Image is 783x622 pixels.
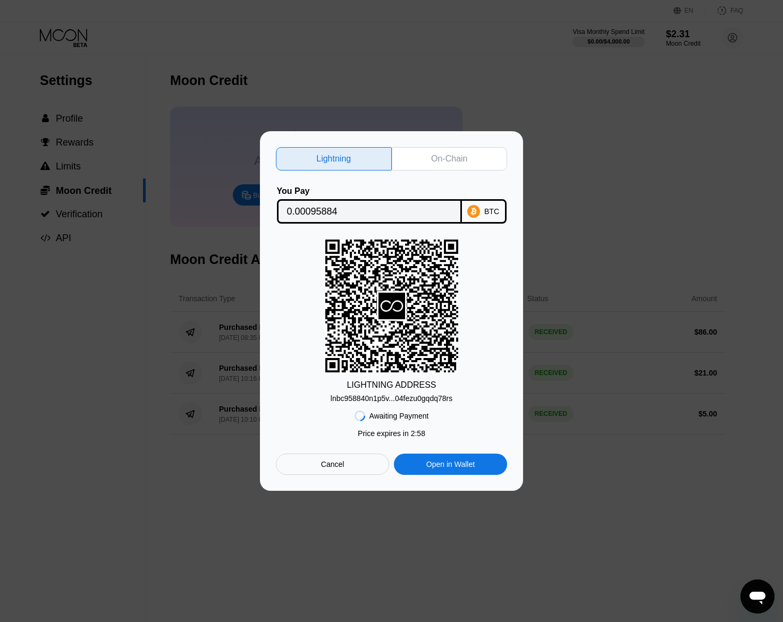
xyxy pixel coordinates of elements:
div: lnbc958840n1p5v...04fezu0gqdq78rs [331,394,452,403]
div: You Pay [277,186,462,196]
div: Awaiting Payment [369,412,429,420]
span: 2 : 58 [411,429,425,438]
div: Lightning [316,154,351,164]
div: Cancel [276,454,389,475]
div: BTC [484,207,499,216]
div: Price expires in [358,429,425,438]
div: On-Chain [392,147,508,171]
div: On-Chain [431,154,467,164]
iframe: Button to launch messaging window [740,580,774,614]
div: LIGHTNING ADDRESS [347,380,436,390]
div: Cancel [321,459,344,469]
div: Lightning [276,147,392,171]
div: Open in Wallet [394,454,507,475]
div: lnbc958840n1p5v...04fezu0gqdq78rs [331,390,452,403]
div: Open in Wallet [426,459,475,469]
div: You PayBTC [276,186,507,224]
